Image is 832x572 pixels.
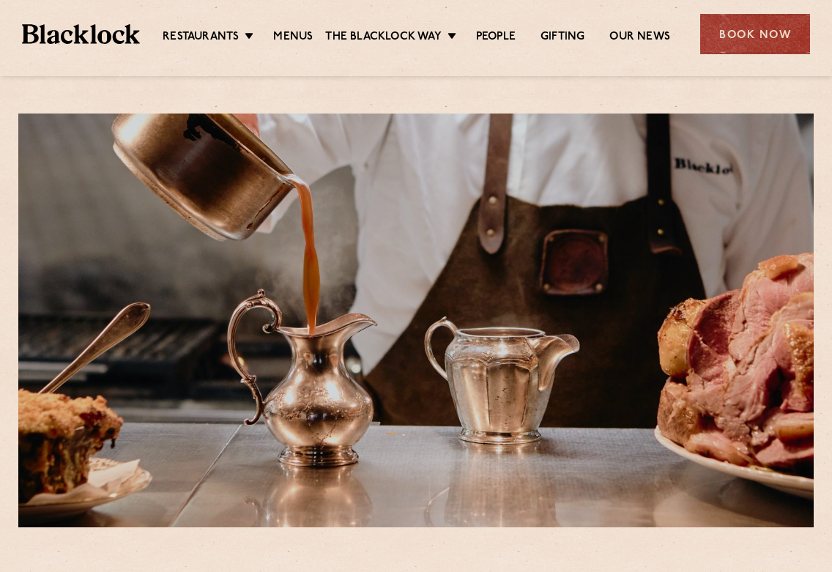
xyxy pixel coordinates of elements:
a: People [476,30,516,46]
a: Restaurants [163,30,239,46]
a: Our News [609,30,670,46]
img: BL_Textured_Logo-footer-cropped.svg [22,24,140,44]
div: Book Now [700,14,810,54]
a: Gifting [541,30,584,46]
a: Menus [273,30,313,46]
a: The Blacklock Way [325,30,441,46]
